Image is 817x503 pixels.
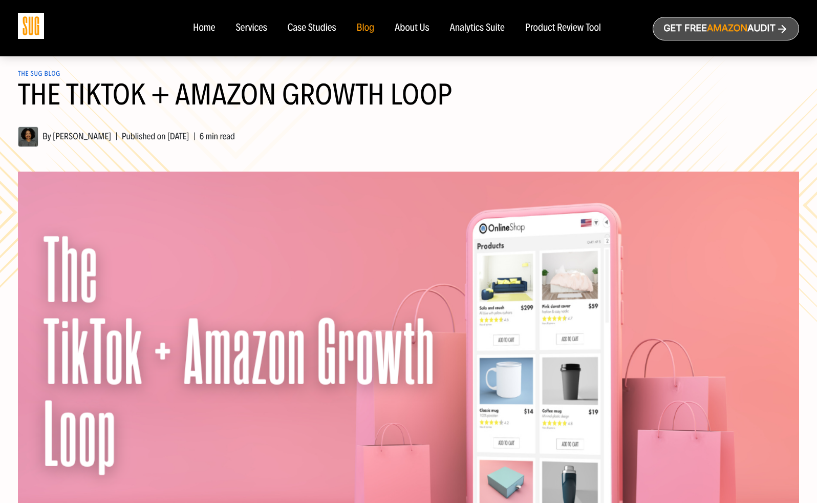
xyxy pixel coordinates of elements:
a: Product Review Tool [525,23,601,34]
span: | [189,131,199,142]
span: Amazon [707,23,747,34]
a: The SUG Blog [18,70,60,78]
a: Case Studies [288,23,336,34]
h1: The TikTok + Amazon Growth Loop [18,79,799,122]
a: Blog [357,23,375,34]
span: By [PERSON_NAME] Published on [DATE] 6 min read [18,131,235,142]
a: Analytics Suite [450,23,505,34]
a: Get freeAmazonAudit [653,17,799,40]
a: Services [235,23,267,34]
span: | [111,131,121,142]
a: Home [193,23,215,34]
img: Hanna Tekle [18,127,38,147]
img: Sug [18,13,44,39]
a: About Us [395,23,429,34]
